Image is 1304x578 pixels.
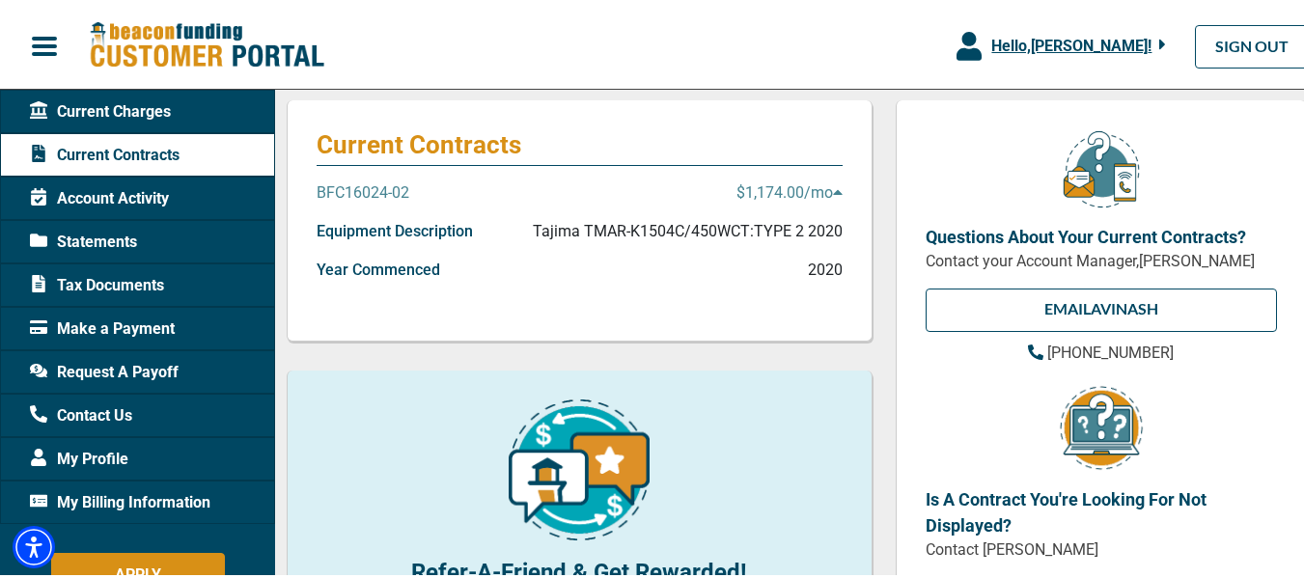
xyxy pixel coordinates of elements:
[926,221,1277,247] p: Questions About Your Current Contracts?
[89,18,324,68] img: Beacon Funding Customer Portal Logo
[30,315,175,338] span: Make a Payment
[50,50,212,66] div: Domain: [DOMAIN_NAME]
[192,112,208,127] img: tab_keywords_by_traffic_grey.svg
[808,256,843,279] p: 2020
[317,179,409,202] p: BFC16024-02
[31,50,46,66] img: website_grey.svg
[30,271,164,294] span: Tax Documents
[317,256,440,279] p: Year Commenced
[1058,126,1145,206] img: customer-service.png
[926,536,1277,559] p: Contact [PERSON_NAME]
[73,114,173,126] div: Domain Overview
[317,126,843,157] p: Current Contracts
[52,112,68,127] img: tab_domain_overview_orange.svg
[30,97,171,121] span: Current Charges
[736,179,843,202] p: $1,174.00 /mo
[1058,381,1145,469] img: contract-icon.png
[13,523,55,565] div: Accessibility Menu
[30,445,128,468] span: My Profile
[317,217,473,240] p: Equipment Description
[30,228,137,251] span: Statements
[926,286,1277,329] a: EMAILAvinash
[30,184,169,207] span: Account Activity
[30,141,180,164] span: Current Contracts
[31,31,46,46] img: logo_orange.svg
[926,247,1277,270] p: Contact your Account Manager, [PERSON_NAME]
[54,31,95,46] div: v 4.0.25
[1028,339,1174,362] a: [PHONE_NUMBER]
[509,397,650,537] img: refer-a-friend-icon.png
[30,358,179,381] span: Request A Payoff
[30,488,210,511] span: My Billing Information
[926,483,1277,536] p: Is A Contract You're Looking For Not Displayed?
[533,217,843,240] p: Tajima TMAR-K1504C/450WCT:TYPE 2 2020
[991,34,1151,52] span: Hello, [PERSON_NAME] !
[30,401,132,425] span: Contact Us
[1047,341,1174,359] span: [PHONE_NUMBER]
[213,114,325,126] div: Keywords by Traffic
